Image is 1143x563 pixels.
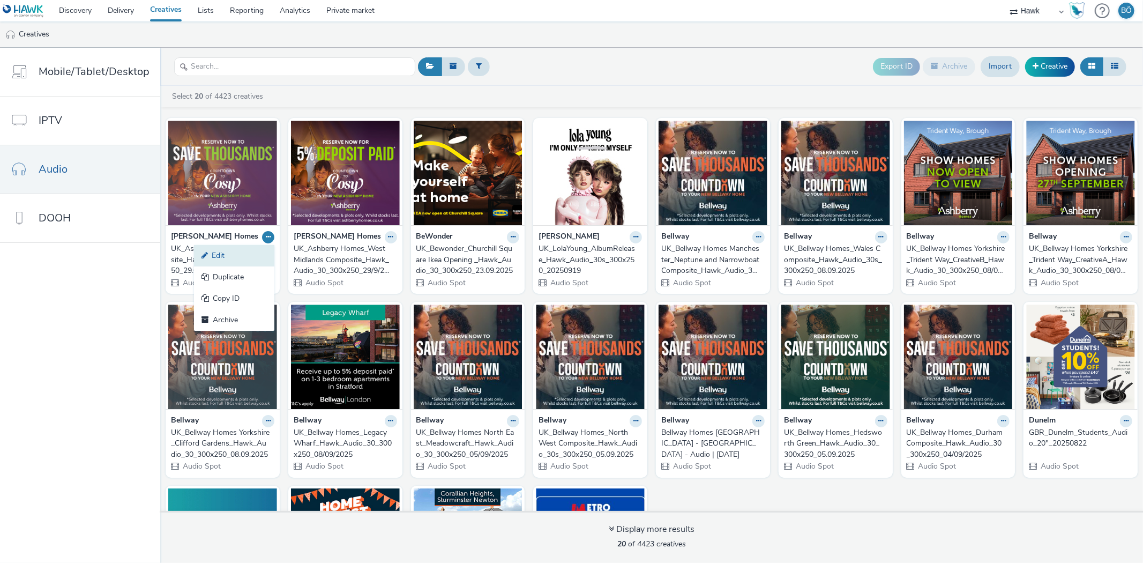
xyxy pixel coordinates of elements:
img: UK_Bellway Homes_Legacy Wharf_Hawk_Audio_30_300x250_08/09/2025 visual [291,305,400,409]
img: UK_Bellway Homes Manchester_Neptune and Narrowboat Composite_Hawk_Audio_30s_300x250_15.09.2025 vi... [659,121,767,225]
a: UK_Ashberry Homes_Composite_Hawk_Audio_30_300x250_29.09.2025 [171,243,274,276]
div: UK_Bellway Homes North East_Meadowcraft_Hawk_Audio_30_300x250_05/09/2025 [416,427,516,460]
img: UK_Bellway Homes North East_Meadowcraft_Hawk_Audio_30_300x250_05/09/2025 visual [414,305,522,409]
span: Audio Spot [182,278,221,288]
strong: Bellway [907,415,935,427]
strong: Bellway [784,231,812,243]
div: UK_Bellway Homes Manchester_Neptune and Narrowboat Composite_Hawk_Audio_30s_300x250_15.09.2025 [661,243,760,276]
a: Bellway Homes [GEOGRAPHIC_DATA] - [GEOGRAPHIC_DATA] - Audio | [DATE] [661,427,765,460]
div: UK_Bellway Homes_Durham Composite_Hawk_Audio_30_300x250_04/09/2025 [907,427,1006,460]
img: UK_Bellway Homes_Wales Composite_Hawk_Audio_30s_300x250_08.09.2025 visual [781,121,890,225]
strong: Bellway [294,415,322,427]
a: UK_Ashberry Homes_West Midlands Composite_Hawk_Audio_30_300x250_29/9/2025 [294,243,397,276]
span: Audio Spot [917,461,957,471]
span: Audio Spot [1040,461,1079,471]
a: UK_Bellway Homes Yorkshire_Clifford Gardens_Hawk_Audio_30_300x250_08.09.2025 [171,427,274,460]
button: Grid [1080,57,1103,76]
a: Edit [194,245,274,266]
a: Archive [194,309,274,331]
a: GBR_Dunelm_Students_Audio_20"_20250822 [1029,427,1132,449]
span: Audio Spot [549,278,588,288]
div: Bellway Homes [GEOGRAPHIC_DATA] - [GEOGRAPHIC_DATA] - Audio | [DATE] [661,427,760,460]
img: UK_Bellway Homes_North West Composite_Hawk_Audio_30s_300x250_05.09.2025 visual [536,305,645,409]
img: GBR_Dunelm_Students_Audio_20"_20250822 visual [1026,305,1135,409]
strong: Dunelm [1029,415,1056,427]
a: Select of 4423 creatives [171,91,267,101]
span: Audio Spot [795,278,834,288]
img: UK_Bewonder_Churchill Square Ikea Opening _Hawk_Audio_30_300x250_23.09.2025 visual [414,121,522,225]
button: Table [1103,57,1126,76]
a: UK_Bellway Homes Manchester_Neptune and Narrowboat Composite_Hawk_Audio_30s_300x250_15.09.2025 [661,243,765,276]
div: UK_LolaYoung_AlbumRelease_Hawk_Audio_30s_300x250_20250919 [539,243,638,276]
a: Copy ID [194,288,274,309]
img: undefined Logo [3,4,44,18]
div: GBR_Dunelm_Students_Audio_20"_20250822 [1029,427,1128,449]
a: Hawk Academy [1069,2,1089,19]
div: UK_Bellway Homes_North West Composite_Hawk_Audio_30s_300x250_05.09.2025 [539,427,638,460]
div: UK_Ashberry Homes_Composite_Hawk_Audio_30_300x250_29.09.2025 [171,243,270,276]
a: UK_Bewonder_Churchill Square Ikea Opening _Hawk_Audio_30_300x250_23.09.2025 [416,243,520,276]
span: Audio Spot [672,278,711,288]
div: BÖ [1121,3,1132,19]
strong: 20 [617,539,626,549]
strong: Bellway [661,415,689,427]
img: audio [5,29,16,40]
a: UK_Bellway Homes_Durham Composite_Hawk_Audio_30_300x250_04/09/2025 [907,427,1010,460]
strong: 20 [195,91,203,101]
span: IPTV [39,113,62,128]
span: Audio Spot [304,278,343,288]
img: Bellway Homes Yorkshire - Bishops Gate - Audio | 05.09.2025 visual [659,305,767,409]
img: Hawk Academy [1069,2,1085,19]
a: Duplicate [194,266,274,288]
strong: Bellway [416,415,444,427]
img: UK_Ashberry Homes_West Midlands Composite_Hawk_Audio_30_300x250_29/9/2025 visual [291,121,400,225]
div: UK_Bellway Homes_Wales Composite_Hawk_Audio_30s_300x250_08.09.2025 [784,243,883,276]
img: UK_Bellway Homes_Hedsworth Green_Hawk_Audio_30_300x250_05.09.2025 visual [781,305,890,409]
strong: Bellway [907,231,935,243]
a: UK_LolaYoung_AlbumRelease_Hawk_Audio_30s_300x250_20250919 [539,243,642,276]
div: UK_Bellway Homes Yorkshire_Trident Way_CreativeA_Hawk_Audio_30_300x250_08/09/2025 [1029,243,1128,276]
div: UK_Bellway Homes Yorkshire_Clifford Gardens_Hawk_Audio_30_300x250_08.09.2025 [171,427,270,460]
strong: [PERSON_NAME] [539,231,600,243]
img: UK_Bellway Homes Yorkshire_Clifford Gardens_Hawk_Audio_30_300x250_08.09.2025 visual [168,305,277,409]
a: UK_Bellway Homes Yorkshire_Trident Way_CreativeB_Hawk_Audio_30_300x250_08/09/2025 [907,243,1010,276]
span: Mobile/Tablet/Desktop [39,64,150,79]
img: UK_Bellway Homes_Durham Composite_Hawk_Audio_30_300x250_04/09/2025 visual [904,305,1013,409]
span: Audio Spot [795,461,834,471]
input: Search... [174,57,415,76]
button: Export ID [873,58,920,75]
strong: Bellway [1029,231,1057,243]
div: UK_Ashberry Homes_West Midlands Composite_Hawk_Audio_30_300x250_29/9/2025 [294,243,393,276]
span: Audio Spot [549,461,588,471]
div: UK_Bellway Homes_Hedsworth Green_Hawk_Audio_30_300x250_05.09.2025 [784,427,883,460]
span: Audio Spot [304,461,343,471]
a: UK_Bellway Homes_Hedsworth Green_Hawk_Audio_30_300x250_05.09.2025 [784,427,887,460]
strong: [PERSON_NAME] Homes [294,231,381,243]
strong: [PERSON_NAME] Homes [171,231,258,243]
a: UK_Bellway Homes_Legacy Wharf_Hawk_Audio_30_300x250_08/09/2025 [294,427,397,460]
span: Audio Spot [182,461,221,471]
a: UK_Bellway Homes North East_Meadowcraft_Hawk_Audio_30_300x250_05/09/2025 [416,427,520,460]
strong: BeWonder [416,231,453,243]
span: Audio Spot [1040,278,1079,288]
a: UK_Bellway Homes_North West Composite_Hawk_Audio_30s_300x250_05.09.2025 [539,427,642,460]
a: Creative [1025,57,1075,76]
strong: Bellway [661,231,689,243]
img: UK_Bellway Homes Yorkshire_Trident Way_CreativeA_Hawk_Audio_30_300x250_08/09/2025 visual [1026,121,1135,225]
img: UK_Bellway Homes Yorkshire_Trident Way_CreativeB_Hawk_Audio_30_300x250_08/09/2025 visual [904,121,1013,225]
span: Audio Spot [427,278,466,288]
span: Audio Spot [917,278,957,288]
div: Display more results [609,523,694,536]
a: UK_Bellway Homes_Wales Composite_Hawk_Audio_30s_300x250_08.09.2025 [784,243,887,276]
span: DOOH [39,210,71,226]
div: UK_Bellway Homes Yorkshire_Trident Way_CreativeB_Hawk_Audio_30_300x250_08/09/2025 [907,243,1006,276]
strong: Bellway [171,415,199,427]
strong: Bellway [539,415,566,427]
span: of 4423 creatives [617,539,686,549]
strong: Bellway [784,415,812,427]
span: Audio [39,161,68,177]
span: Audio Spot [427,461,466,471]
a: UK_Bellway Homes Yorkshire_Trident Way_CreativeA_Hawk_Audio_30_300x250_08/09/2025 [1029,243,1132,276]
div: UK_Bewonder_Churchill Square Ikea Opening _Hawk_Audio_30_300x250_23.09.2025 [416,243,516,276]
